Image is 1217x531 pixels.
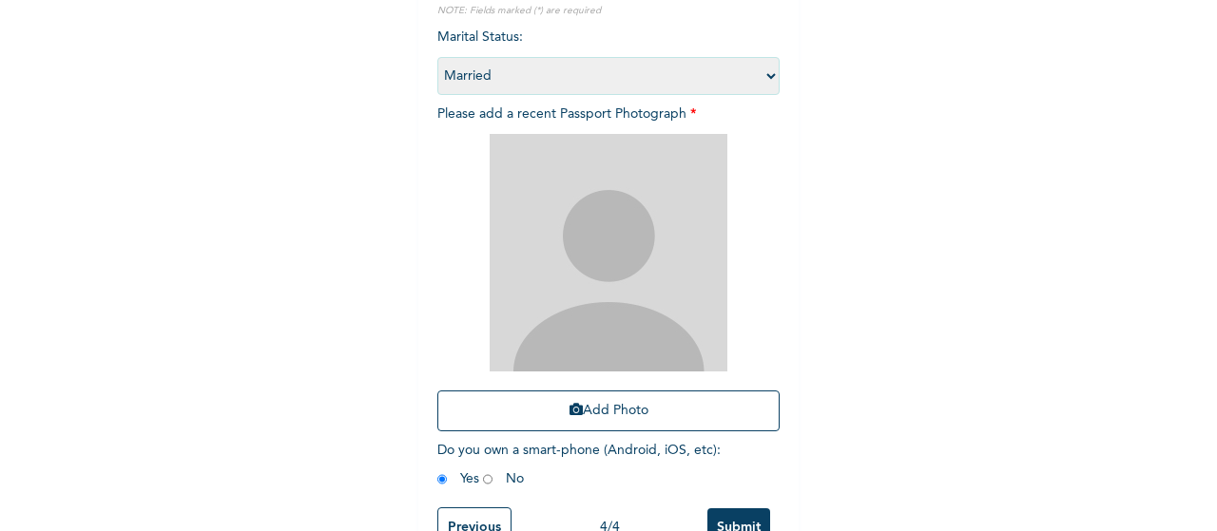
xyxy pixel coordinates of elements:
[437,4,780,18] p: NOTE: Fields marked (*) are required
[437,390,780,431] button: Add Photo
[437,107,780,441] span: Please add a recent Passport Photograph
[490,134,727,371] img: Crop
[437,30,780,83] span: Marital Status :
[437,444,721,485] span: Do you own a smart-phone (Android, iOS, etc) : Yes No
